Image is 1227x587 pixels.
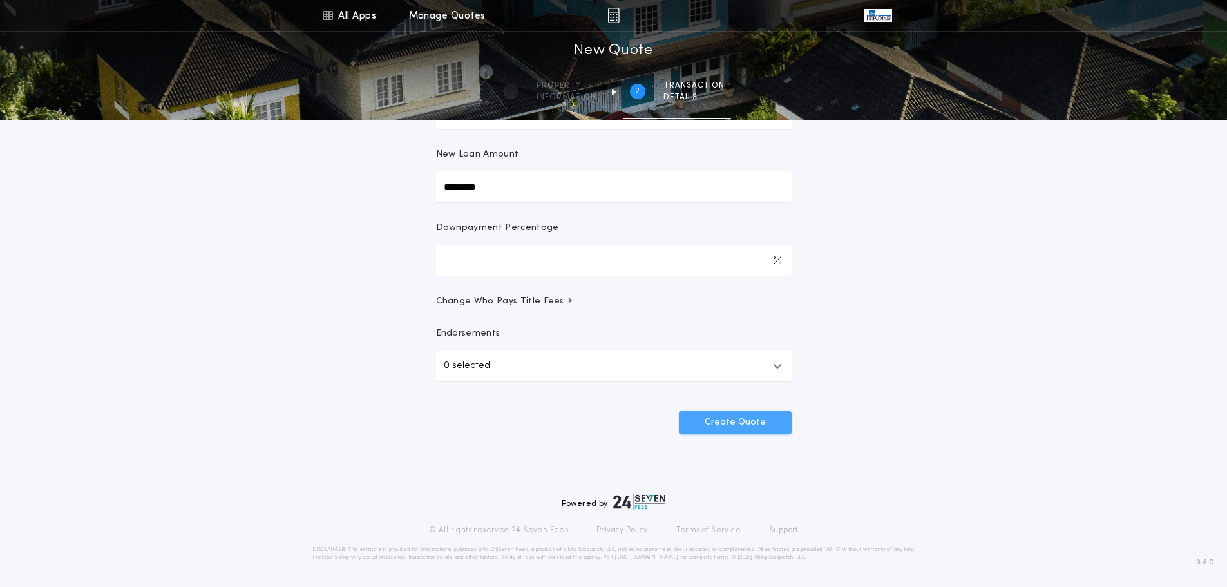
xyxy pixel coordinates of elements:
[864,9,891,22] img: vs-icon
[436,245,792,276] input: Downpayment Percentage
[1197,557,1214,568] span: 3.8.0
[436,222,559,235] p: Downpayment Percentage
[436,171,792,202] input: New Loan Amount
[436,351,792,381] button: 0 selected
[613,494,666,510] img: logo
[436,295,575,308] span: Change Who Pays Title Fees
[312,546,915,561] p: DISCLAIMER: This estimate is provided for informational purposes only. 24|Seven Fees, a product o...
[537,92,596,102] span: information
[436,295,792,308] button: Change Who Pays Title Fees
[663,92,725,102] span: details
[663,81,725,91] span: Transaction
[574,41,652,61] h1: New Quote
[537,81,596,91] span: Property
[676,525,741,535] a: Terms of Service
[679,411,792,434] button: Create Quote
[436,327,792,340] p: Endorsements
[769,525,798,535] a: Support
[444,358,490,374] p: 0 selected
[635,86,640,97] h2: 2
[614,555,678,560] a: [URL][DOMAIN_NAME]
[429,525,568,535] p: © All rights reserved. 24|Seven Fees
[436,148,519,161] p: New Loan Amount
[562,494,666,510] div: Powered by
[596,525,648,535] a: Privacy Policy
[607,8,620,23] img: img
